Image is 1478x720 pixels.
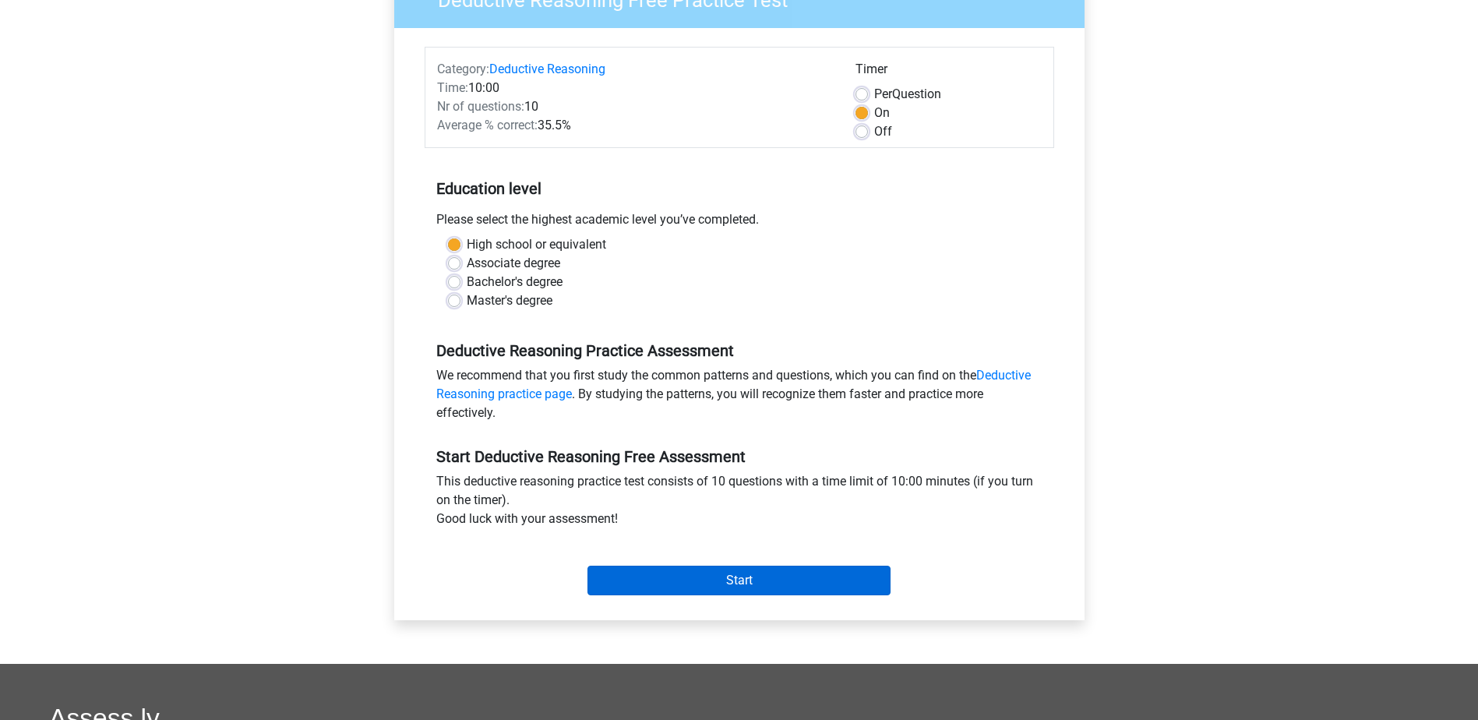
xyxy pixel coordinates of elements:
[425,210,1054,235] div: Please select the highest academic level you’ve completed.
[489,62,605,76] a: Deductive Reasoning
[467,254,560,273] label: Associate degree
[467,273,563,291] label: Bachelor's degree
[855,60,1042,85] div: Timer
[874,85,941,104] label: Question
[436,447,1042,466] h5: Start Deductive Reasoning Free Assessment
[437,80,468,95] span: Time:
[425,97,844,116] div: 10
[425,116,844,135] div: 35.5%
[874,122,892,141] label: Off
[425,366,1054,429] div: We recommend that you first study the common patterns and questions, which you can find on the . ...
[425,79,844,97] div: 10:00
[437,62,489,76] span: Category:
[874,104,890,122] label: On
[874,86,892,101] span: Per
[425,472,1054,535] div: This deductive reasoning practice test consists of 10 questions with a time limit of 10:00 minute...
[587,566,891,595] input: Start
[467,235,606,254] label: High school or equivalent
[437,118,538,132] span: Average % correct:
[437,99,524,114] span: Nr of questions:
[436,173,1042,204] h5: Education level
[467,291,552,310] label: Master's degree
[436,341,1042,360] h5: Deductive Reasoning Practice Assessment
